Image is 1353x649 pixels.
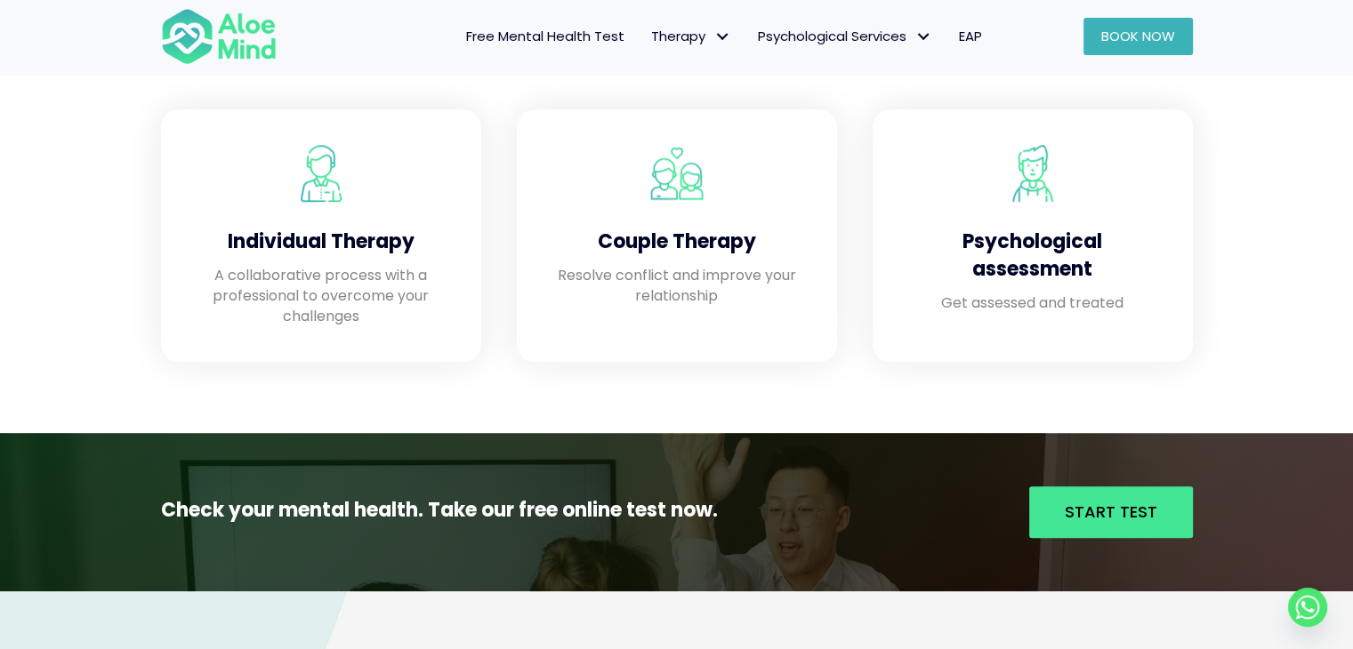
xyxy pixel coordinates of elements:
a: Psychological ServicesPsychological Services: submenu [745,18,946,55]
span: Start Test [1065,501,1157,523]
a: Aloe Mind Malaysia | Mental Healthcare Services in Malaysia and Singapore Couple Therapy Resolve ... [535,127,819,344]
img: Aloe Mind Malaysia | Mental Healthcare Services in Malaysia and Singapore [293,145,350,202]
p: Check your mental health. Take our free online test now. [161,496,794,525]
p: A collaborative process with a professional to overcome your challenges [197,265,446,327]
p: Resolve conflict and improve your relationship [552,265,801,306]
span: Therapy [651,27,731,45]
a: EAP [946,18,995,55]
a: Aloe Mind Malaysia | Mental Healthcare Services in Malaysia and Singapore Individual Therapy A co... [179,127,463,344]
img: Aloe Mind Malaysia | Mental Healthcare Services in Malaysia and Singapore [1004,145,1061,202]
span: Therapy: submenu [710,24,736,50]
span: EAP [959,27,982,45]
h4: Individual Therapy [197,228,446,256]
a: Free Mental Health Test [453,18,638,55]
a: Whatsapp [1288,588,1327,627]
a: TherapyTherapy: submenu [638,18,745,55]
span: Psychological Services: submenu [911,24,937,50]
a: Aloe Mind Malaysia | Mental Healthcare Services in Malaysia and Singapore Psychological assessmen... [890,127,1175,344]
span: Book Now [1101,27,1175,45]
h4: Psychological assessment [908,228,1157,284]
img: Aloe mind Logo [161,7,277,66]
h4: Couple Therapy [552,228,801,256]
span: Free Mental Health Test [466,27,624,45]
p: Get assessed and treated [908,292,1157,313]
a: Start Test [1029,486,1193,538]
span: Psychological Services [758,27,932,45]
nav: Menu [300,18,995,55]
img: Aloe Mind Malaysia | Mental Healthcare Services in Malaysia and Singapore [648,145,705,202]
a: Book Now [1083,18,1193,55]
